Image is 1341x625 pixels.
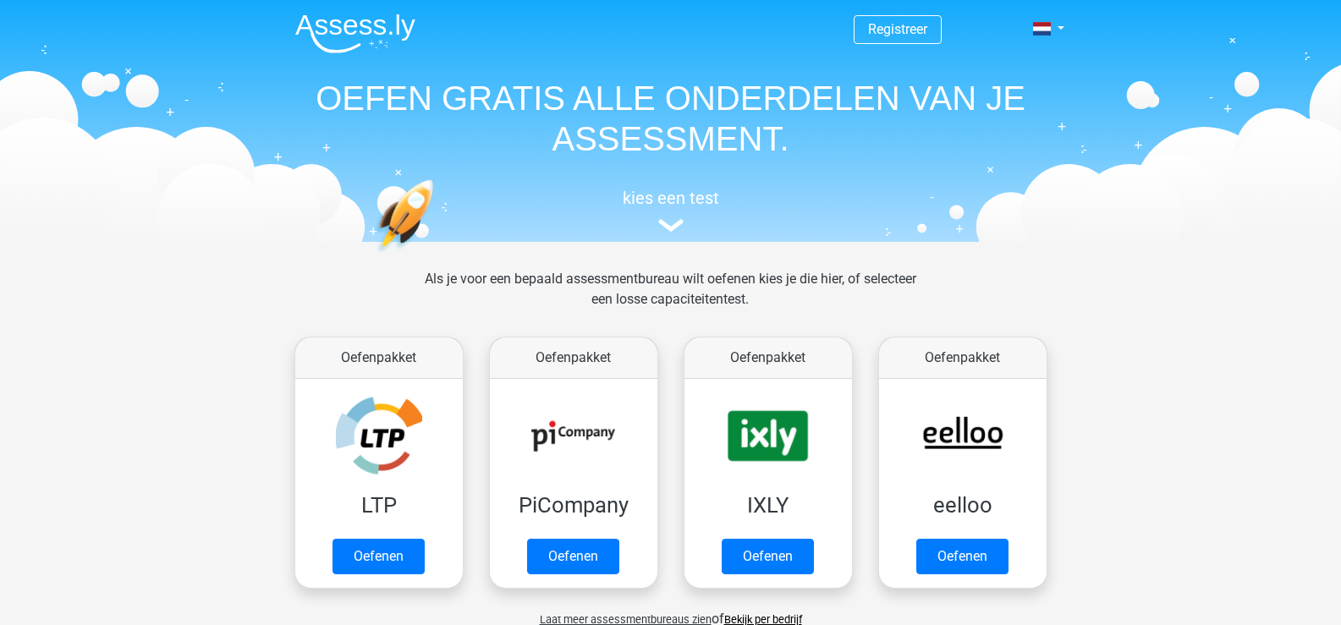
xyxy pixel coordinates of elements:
[333,539,425,574] a: Oefenen
[282,78,1060,159] h1: OEFEN GRATIS ALLE ONDERDELEN VAN JE ASSESSMENT.
[282,188,1060,208] h5: kies een test
[295,14,415,53] img: Assessly
[527,539,619,574] a: Oefenen
[868,21,927,37] a: Registreer
[282,188,1060,233] a: kies een test
[722,539,814,574] a: Oefenen
[411,269,930,330] div: Als je voor een bepaald assessmentbureau wilt oefenen kies je die hier, of selecteer een losse ca...
[916,539,1008,574] a: Oefenen
[375,179,499,332] img: oefenen
[658,219,684,232] img: assessment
